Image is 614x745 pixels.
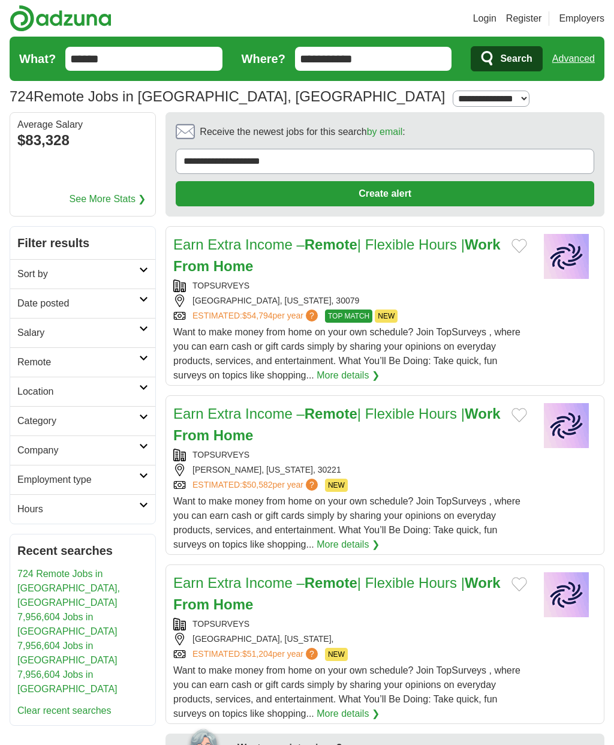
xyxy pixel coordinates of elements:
span: NEW [375,310,398,323]
strong: From [173,427,209,443]
label: What? [19,50,56,68]
a: More details ❯ [317,537,380,552]
button: Create alert [176,181,594,206]
span: $51,204 [242,649,273,659]
a: Hours [10,494,155,524]
span: $54,794 [242,311,273,320]
a: 7,956,604 Jobs in [GEOGRAPHIC_DATA] [17,669,118,694]
h2: Salary [17,326,139,340]
strong: Work [465,405,501,422]
span: NEW [325,479,348,492]
a: Salary [10,318,155,347]
h2: Company [17,443,139,458]
div: Average Salary [17,120,148,130]
strong: Home [213,596,254,612]
h2: Date posted [17,296,139,311]
strong: Remote [305,575,357,591]
a: Clear recent searches [17,705,112,716]
button: Add to favorite jobs [511,239,527,253]
div: [PERSON_NAME], [US_STATE], 30221 [173,464,527,476]
strong: From [173,596,209,612]
span: ? [306,648,318,660]
a: Sort by [10,259,155,289]
span: TOP MATCH [325,310,372,323]
h2: Employment type [17,473,139,487]
a: See More Stats ❯ [70,192,146,206]
div: $83,328 [17,130,148,151]
strong: Remote [305,405,357,422]
a: Earn Extra Income –Remote| Flexible Hours |Work From Home [173,236,501,274]
strong: From [173,258,209,274]
strong: Work [465,236,501,253]
h2: Location [17,384,139,399]
button: Search [471,46,542,71]
h2: Hours [17,502,139,516]
span: Want to make money from home on your own schedule? Join TopSurveys , where you can earn cash or g... [173,665,520,719]
h1: Remote Jobs in [GEOGRAPHIC_DATA], [GEOGRAPHIC_DATA] [10,88,445,104]
span: Want to make money from home on your own schedule? Join TopSurveys , where you can earn cash or g... [173,496,520,549]
div: TOPSURVEYS [173,618,527,630]
a: 724 Remote Jobs in [GEOGRAPHIC_DATA], [GEOGRAPHIC_DATA] [17,569,120,608]
a: ESTIMATED:$51,204per year? [192,648,320,661]
img: Company logo [537,572,597,617]
a: Register [506,11,542,26]
span: Search [500,47,532,71]
a: Employers [559,11,604,26]
a: Employment type [10,465,155,494]
label: Where? [242,50,285,68]
h2: Category [17,414,139,428]
h2: Remote [17,355,139,370]
a: Earn Extra Income –Remote| Flexible Hours |Work From Home [173,405,501,443]
button: Add to favorite jobs [511,577,527,591]
span: ? [306,310,318,322]
a: 7,956,604 Jobs in [GEOGRAPHIC_DATA] [17,641,118,665]
strong: Work [465,575,501,591]
a: Company [10,435,155,465]
div: TOPSURVEYS [173,280,527,292]
a: ESTIMATED:$50,582per year? [192,479,320,492]
h2: Filter results [10,227,155,259]
a: ESTIMATED:$54,794per year? [192,310,320,323]
a: Login [473,11,496,26]
a: Advanced [552,47,595,71]
img: Company logo [537,234,597,279]
a: Category [10,406,155,435]
a: More details ❯ [317,707,380,721]
a: by email [367,127,403,137]
a: Date posted [10,289,155,318]
div: [GEOGRAPHIC_DATA], [US_STATE], [173,633,527,645]
a: Location [10,377,155,406]
div: [GEOGRAPHIC_DATA], [US_STATE], 30079 [173,295,527,307]
span: Want to make money from home on your own schedule? Join TopSurveys , where you can earn cash or g... [173,327,520,380]
img: Adzuna logo [10,5,112,32]
strong: Remote [305,236,357,253]
h2: Sort by [17,267,139,281]
span: $50,582 [242,480,273,489]
strong: Home [213,258,254,274]
strong: Home [213,427,254,443]
a: 7,956,604 Jobs in [GEOGRAPHIC_DATA] [17,612,118,636]
button: Add to favorite jobs [511,408,527,422]
img: Company logo [537,403,597,448]
span: NEW [325,648,348,661]
a: Earn Extra Income –Remote| Flexible Hours |Work From Home [173,575,501,612]
a: More details ❯ [317,368,380,383]
div: TOPSURVEYS [173,449,527,461]
span: ? [306,479,318,491]
span: 724 [10,86,34,107]
span: Receive the newest jobs for this search : [200,125,405,139]
h2: Recent searches [17,542,148,560]
a: Remote [10,347,155,377]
